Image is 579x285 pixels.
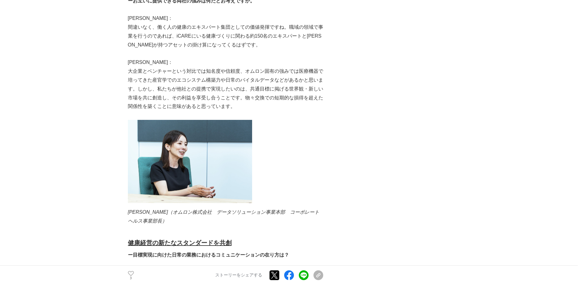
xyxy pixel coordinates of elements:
[128,239,232,246] u: 健康経営の新たなスタンダードを共創
[128,277,134,280] p: 3
[128,120,252,203] img: thumbnail_4b5450c0-870a-11f0-9b8e-3731a418ee2c.jpg
[215,273,262,278] p: ストーリーをシェアする
[128,209,320,224] em: [PERSON_NAME]（オムロン株式会社 データソリューション事業本部 コーポレートヘルス事業部長）
[128,23,323,49] p: 間違いなく、働く人の健康のエキスパート集団としての価値発揮ですね。職域の領域で事業を行うのであれば、iCAREにいる健康づくりに関わる約150名のエキスパートと[PERSON_NAME]が持つア...
[128,67,323,111] p: 大企業とベンチャーという対比では知名度や信頼度、オムロン固有の強みでは医療機器で培ってきた産官学でのエコシステム構築力や日常のバイタルデータなどがあるかと思います。しかし、私たちが他社との提携で...
[128,58,323,67] p: [PERSON_NAME]：
[128,14,323,23] p: [PERSON_NAME]：
[128,252,289,257] strong: ー目標実現に向けた日常の業務におけるコミュニケーションの在り方は？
